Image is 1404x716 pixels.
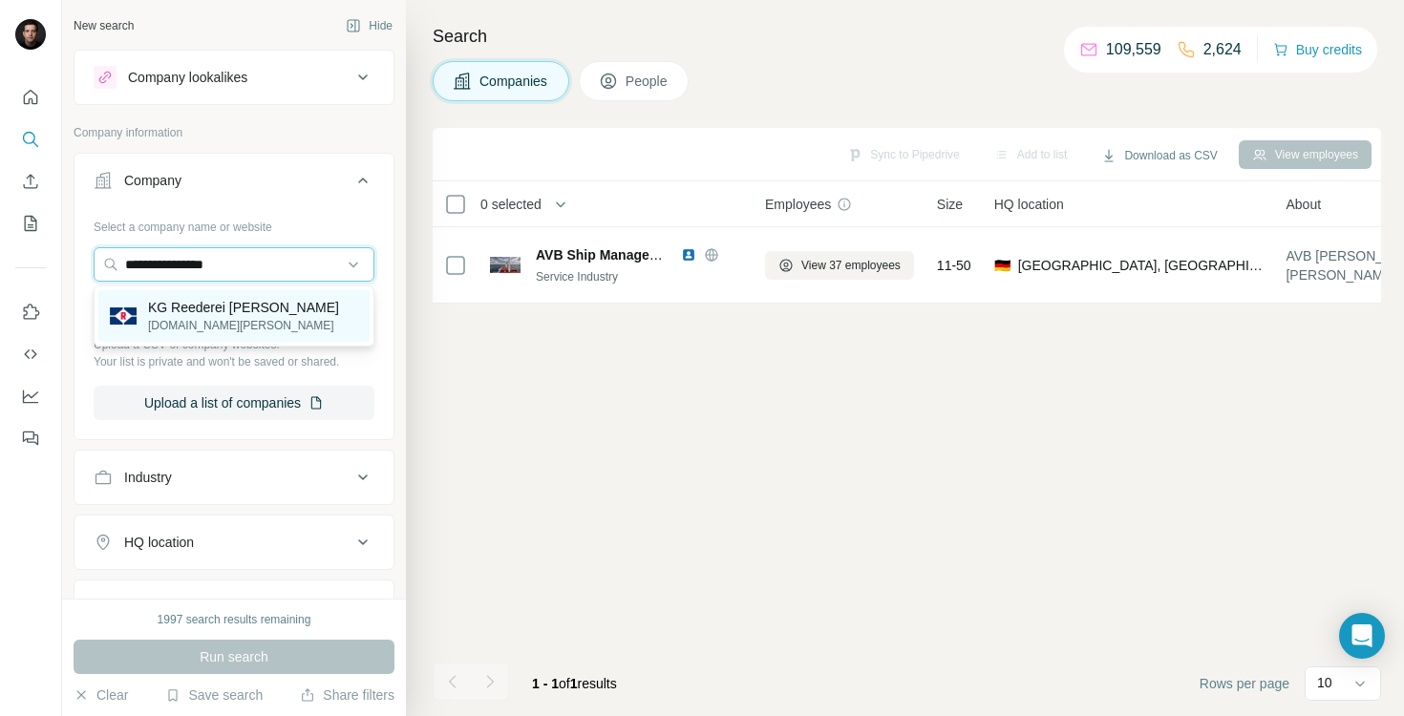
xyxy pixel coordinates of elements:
div: New search [74,17,134,34]
span: People [626,72,670,91]
button: Use Surfe on LinkedIn [15,295,46,329]
span: About [1286,195,1321,214]
p: 109,559 [1106,38,1161,61]
button: Buy credits [1273,36,1362,63]
span: Size [937,195,963,214]
button: Company [74,158,394,211]
div: 1997 search results remaining [158,611,311,628]
img: Logo of AVB Ship Management KG [490,257,521,273]
button: Hide [332,11,406,40]
p: 2,624 [1203,38,1242,61]
span: results [532,676,617,691]
button: My lists [15,206,46,241]
p: Company information [74,124,394,141]
h4: Search [433,23,1381,50]
span: 🇩🇪 [994,256,1010,275]
span: 11-50 [937,256,971,275]
div: Select a company name or website [94,211,374,236]
div: HQ location [124,533,194,552]
p: KG Reederei [PERSON_NAME] [148,298,339,317]
p: Your list is private and won't be saved or shared. [94,353,374,370]
div: Open Intercom Messenger [1339,613,1385,659]
div: Annual revenue ($) [124,598,238,617]
button: Industry [74,454,394,500]
button: Search [15,122,46,157]
button: Annual revenue ($) [74,584,394,630]
span: AVB Ship Management KG [536,247,705,263]
button: Clear [74,685,128,705]
p: [DOMAIN_NAME][PERSON_NAME] [148,317,339,334]
span: Rows per page [1200,674,1289,693]
button: View 37 employees [765,251,914,280]
img: Avatar [15,19,46,50]
button: Upload a list of companies [94,386,374,420]
button: Feedback [15,421,46,455]
span: HQ location [994,195,1064,214]
img: LinkedIn logo [681,247,696,263]
button: Save search [165,685,263,705]
p: 10 [1317,673,1332,692]
span: Companies [479,72,549,91]
button: HQ location [74,519,394,565]
button: Dashboard [15,379,46,413]
div: Service Industry [536,268,742,285]
button: Share filters [300,685,394,705]
button: Enrich CSV [15,164,46,199]
span: Employees [765,195,831,214]
span: View 37 employees [801,257,901,274]
button: Download as CSV [1088,141,1230,170]
div: Industry [124,468,172,487]
span: of [559,676,570,691]
span: 1 [570,676,578,691]
span: 0 selected [480,195,542,214]
div: Company lookalikes [128,68,247,87]
div: Company [124,171,181,190]
button: Use Surfe API [15,337,46,371]
span: 1 - 1 [532,676,559,691]
span: [GEOGRAPHIC_DATA], [GEOGRAPHIC_DATA] [1018,256,1264,275]
button: Company lookalikes [74,54,394,100]
img: KG Reederei Roth [110,307,137,326]
button: Quick start [15,80,46,115]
